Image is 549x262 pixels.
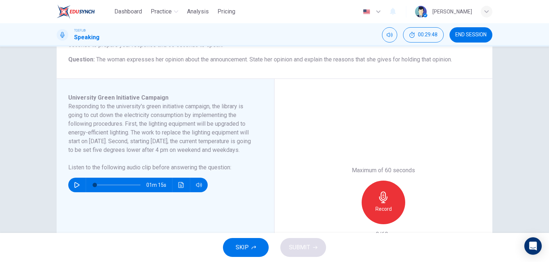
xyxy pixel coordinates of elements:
h6: Listen to the following audio clip before answering the question : [68,163,254,172]
div: Open Intercom Messenger [524,237,542,255]
button: Click to see the audio transcription [175,178,187,192]
img: EduSynch logo [57,4,95,19]
button: Pricing [215,5,238,18]
span: Pricing [217,7,235,16]
span: 01m 15s [146,178,172,192]
a: EduSynch logo [57,4,111,19]
span: Dashboard [114,7,142,16]
h1: Speaking [74,33,99,42]
button: Record [362,181,405,224]
img: Profile picture [415,6,427,17]
div: [PERSON_NAME] [432,7,472,16]
div: Hide [403,27,444,43]
button: END SESSION [450,27,492,43]
span: END SESSION [455,32,487,38]
button: Dashboard [111,5,145,18]
h6: Responding to the university's green initiative campaign, the library is going to cut down the el... [68,102,254,154]
span: SKIP [236,242,249,253]
span: University Green Initiative Campaign [68,94,168,101]
span: The woman expresses her opinion about the announcement. State her opinion and explain the reasons... [96,56,452,63]
button: Practice [148,5,181,18]
h6: 0/60s [376,230,391,239]
button: 00:29:48 [403,27,444,43]
h6: Record [375,205,392,213]
img: en [362,9,371,15]
span: 00:29:48 [418,32,438,38]
span: TOEFL® [74,28,86,33]
span: Analysis [187,7,209,16]
span: Practice [151,7,172,16]
h6: Question : [68,55,481,64]
button: SKIP [223,238,269,257]
h6: Maximum of 60 seconds [352,166,415,175]
button: Analysis [184,5,212,18]
div: Mute [382,27,397,43]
